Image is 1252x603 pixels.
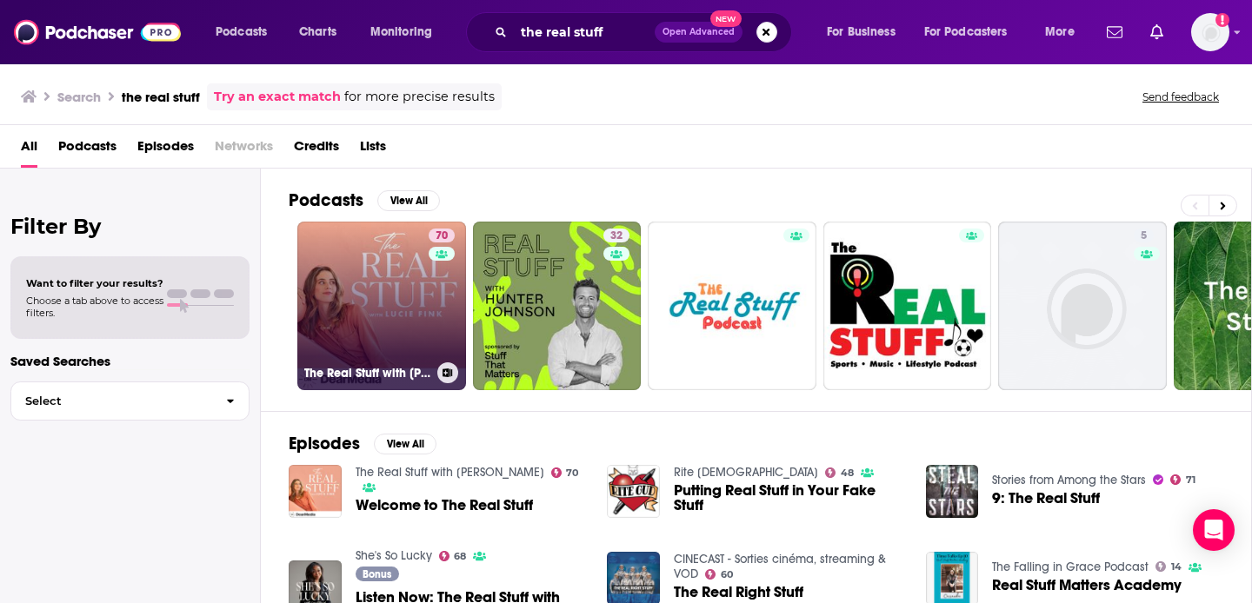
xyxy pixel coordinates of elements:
h2: Episodes [289,433,360,454]
img: Podchaser - Follow, Share and Rate Podcasts [14,16,181,49]
span: 70 [436,228,448,245]
input: Search podcasts, credits, & more... [514,18,655,46]
a: Credits [294,132,339,168]
span: Open Advanced [663,28,735,36]
a: Try an exact match [214,87,341,107]
h3: Search [57,89,101,105]
a: She's So Lucky [356,548,432,563]
span: More [1045,20,1075,44]
button: Send feedback [1137,89,1224,104]
span: Charts [299,20,336,44]
a: 70 [429,229,455,242]
span: 68 [454,553,466,560]
span: for more precise results [344,87,495,107]
span: Want to filter your results? [26,277,163,289]
a: Lists [360,132,386,168]
button: open menu [1033,18,1096,46]
span: Choose a tab above to access filters. [26,295,163,319]
a: 5 [998,222,1167,390]
a: Show notifications dropdown [1100,17,1129,47]
a: All [21,132,37,168]
img: 9: The Real Stuff [926,465,979,518]
button: View All [377,190,440,211]
span: 5 [1141,228,1147,245]
a: 48 [825,467,854,478]
div: Open Intercom Messenger [1193,509,1235,551]
button: View All [374,434,436,454]
span: 71 [1186,476,1195,484]
span: For Podcasters [924,20,1008,44]
a: Welcome to The Real Stuff [356,498,533,513]
span: Logged in as mmaugeri_hunter [1191,13,1229,51]
a: 14 [1155,561,1182,572]
span: Monitoring [370,20,432,44]
a: PodcastsView All [289,189,440,211]
button: open menu [815,18,917,46]
a: The Falling in Grace Podcast [992,560,1149,574]
button: open menu [913,18,1033,46]
img: Welcome to The Real Stuff [289,465,342,518]
button: Select [10,381,250,421]
a: 5 [1134,229,1154,242]
span: For Business [827,20,896,44]
a: 68 [439,551,467,561]
a: The Real Right Stuff [674,585,803,600]
img: User Profile [1191,13,1229,51]
a: 71 [1170,474,1195,485]
h3: The Real Stuff with [PERSON_NAME] [304,366,430,381]
a: Putting Real Stuff in Your Fake Stuff [674,483,905,513]
a: 32 [603,229,629,242]
a: Stories from Among the Stars [992,473,1146,487]
span: 60 [721,571,733,579]
span: 14 [1171,563,1182,571]
a: 60 [705,569,733,580]
a: 32 [473,222,642,390]
h2: Filter By [10,214,250,239]
span: Networks [215,132,273,168]
svg: Add a profile image [1215,13,1229,27]
span: Select [11,395,212,407]
a: 70The Real Stuff with [PERSON_NAME] [297,222,466,390]
button: open menu [358,18,455,46]
a: CINECAST - Sorties cinéma, streaming & VOD [674,552,886,581]
button: Show profile menu [1191,13,1229,51]
div: Search podcasts, credits, & more... [483,12,809,52]
h2: Podcasts [289,189,363,211]
a: Rite Gud [674,465,818,480]
a: Real Stuff Matters Academy [992,578,1182,593]
a: EpisodesView All [289,433,436,454]
span: New [710,10,742,27]
a: Podcasts [58,132,117,168]
h3: the real stuff [122,89,200,105]
span: 70 [566,469,578,477]
a: Charts [288,18,347,46]
button: open menu [203,18,290,46]
button: Open AdvancedNew [655,22,743,43]
a: 70 [551,467,579,478]
span: Bonus [363,569,391,580]
p: Saved Searches [10,353,250,369]
a: The Real Stuff with Lucie Fink [356,465,544,480]
a: Episodes [137,132,194,168]
span: 32 [610,228,623,245]
a: Show notifications dropdown [1143,17,1170,47]
img: Putting Real Stuff in Your Fake Stuff [607,465,660,518]
a: 9: The Real Stuff [992,491,1100,506]
span: 48 [841,469,854,477]
span: Podcasts [216,20,267,44]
